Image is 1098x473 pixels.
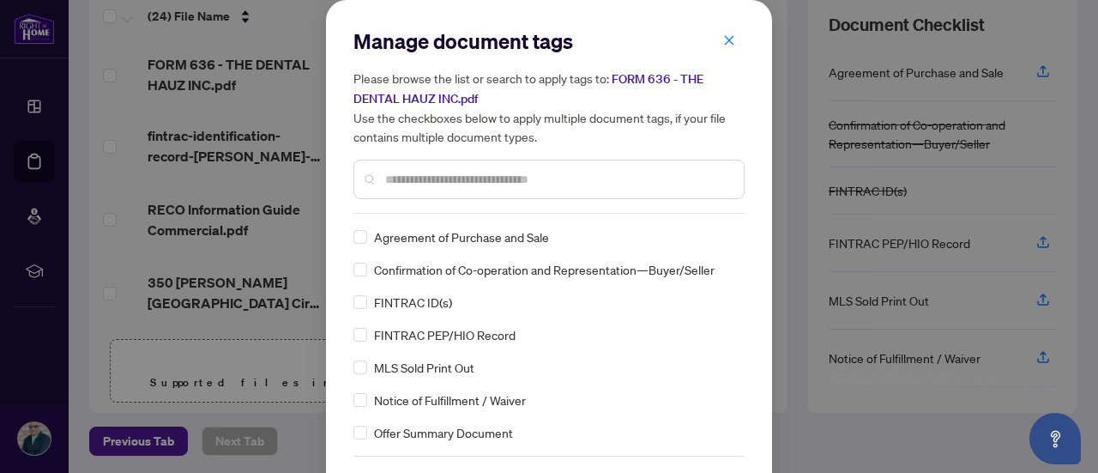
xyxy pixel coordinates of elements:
span: Confirmation of Co-operation and Representation—Buyer/Seller [374,260,715,279]
span: FINTRAC ID(s) [374,293,452,312]
span: MLS Sold Print Out [374,358,474,377]
span: FINTRAC PEP/HIO Record [374,325,516,344]
span: close [723,34,735,46]
h5: Please browse the list or search to apply tags to: Use the checkboxes below to apply multiple doc... [353,69,745,146]
h2: Manage document tags [353,27,745,55]
button: Open asap [1029,413,1081,464]
span: Offer Summary Document [374,423,513,442]
span: Agreement of Purchase and Sale [374,227,549,246]
span: Notice of Fulfillment / Waiver [374,391,526,409]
